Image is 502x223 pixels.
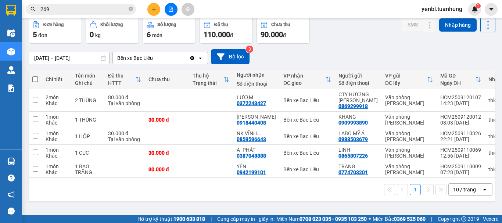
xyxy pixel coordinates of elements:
div: 08:03 [DATE] [440,120,481,126]
input: Tìm tên, số ĐT hoặc mã đơn [40,5,127,13]
span: đ [230,32,233,38]
div: 14:23 [DATE] [440,100,481,106]
th: Toggle SortBy [381,70,437,89]
div: 1 HỘP [75,133,101,139]
button: file-add [165,3,178,16]
span: 6 [147,30,151,39]
div: HCM2509120107 [440,94,481,100]
div: Khác [46,120,68,126]
div: Khối lượng [100,22,123,27]
span: đ [283,32,286,38]
span: đơn [38,32,47,38]
div: Tên món [75,73,101,79]
div: HCM2509110326 [440,130,481,136]
div: Văn phòng [PERSON_NAME] [385,163,433,175]
div: Tại văn phòng [108,100,141,106]
div: LABO MỸ Á [338,130,378,136]
div: Người gửi [338,73,378,79]
div: 1 món [46,147,68,153]
div: VP gửi [385,73,427,79]
div: 1 THÙNG [75,117,101,123]
button: Nhập hàng [439,18,477,32]
span: 1 [477,3,479,8]
div: KHANG [338,114,378,120]
div: Trạng thái [193,80,223,86]
span: Hỗ trợ kỹ thuật: [137,215,205,223]
div: 0988503679 [338,136,368,142]
div: VP nhận [283,73,325,79]
div: Khác [46,136,68,142]
img: solution-icon [7,84,15,92]
span: question-circle [8,175,15,181]
svg: open [482,187,488,193]
button: SMS [402,18,424,31]
div: Ghi chú [75,80,101,86]
div: Số điện thoại [237,81,276,87]
div: 0869299918 [338,103,368,109]
button: caret-down [485,3,498,16]
div: Văn phòng [PERSON_NAME] [385,130,433,142]
sup: 1 [476,3,481,8]
div: Chi tiết [46,76,68,82]
span: | [431,215,432,223]
span: món [152,32,162,38]
span: caret-down [488,6,495,12]
div: Bến xe Bạc Liêu [283,133,331,139]
th: Toggle SortBy [104,70,145,89]
button: Chưa thu90.000đ [257,17,310,44]
div: Văn phòng [PERSON_NAME] [385,114,433,126]
div: 30.000 đ [148,150,185,156]
sup: 3 [246,46,253,53]
div: 0774703201 [338,169,368,175]
div: A- PHÁT [237,147,276,153]
div: 30.000 đ [108,130,141,136]
div: Khác [46,153,68,159]
div: HTTT [108,80,135,86]
div: Người nhận [237,72,276,78]
button: Số lượng6món [143,17,196,44]
div: HCM2509110069 [440,147,481,153]
button: Khối lượng0kg [86,17,139,44]
img: warehouse-icon [7,158,15,165]
th: Toggle SortBy [437,70,485,89]
div: 80.000 đ [108,94,141,100]
div: 1 món [46,114,68,120]
div: Đã thu [214,22,228,27]
div: Bến xe Bạc Liêu [283,166,331,172]
span: ... [257,130,261,136]
div: LINH [338,147,378,153]
span: 110.000 [204,30,230,39]
div: Chưa thu [271,22,290,27]
div: Số điện thoại [338,80,378,86]
span: yenbl.tuanhung [416,4,468,14]
div: 0372243427 [237,100,266,106]
div: HCM2509110009 [440,163,481,169]
div: Tại văn phòng [108,136,141,142]
div: Thu hộ [193,73,223,79]
span: 90.000 [261,30,283,39]
button: 1 [410,184,421,195]
div: 30.000 đ [148,117,185,123]
div: Khác [46,100,68,106]
img: warehouse-icon [7,66,15,74]
div: 1 BAO TRẮNG [75,163,101,175]
div: HỮU THẢO [237,114,276,120]
div: 2 món [46,94,68,100]
div: LƯỢM [237,94,276,100]
div: 0387048888 [237,153,266,159]
div: Bến xe Bạc Liêu [283,117,331,123]
span: Miền Nam [276,215,367,223]
div: 1 món [46,163,68,169]
span: close-circle [129,6,133,13]
div: Chưa thu [148,76,185,82]
span: 0 [90,30,94,39]
div: 10 / trang [453,186,476,193]
strong: 0708 023 035 - 0935 103 250 [300,216,367,222]
div: CTY HƯƠNG HOÀNG NAM [338,91,378,103]
strong: 0369 525 060 [394,216,426,222]
div: HCM2509120012 [440,114,481,120]
img: warehouse-icon [7,48,15,55]
svg: Clear value [189,55,195,61]
div: Mã GD [440,73,475,79]
button: Đã thu110.000đ [200,17,253,44]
